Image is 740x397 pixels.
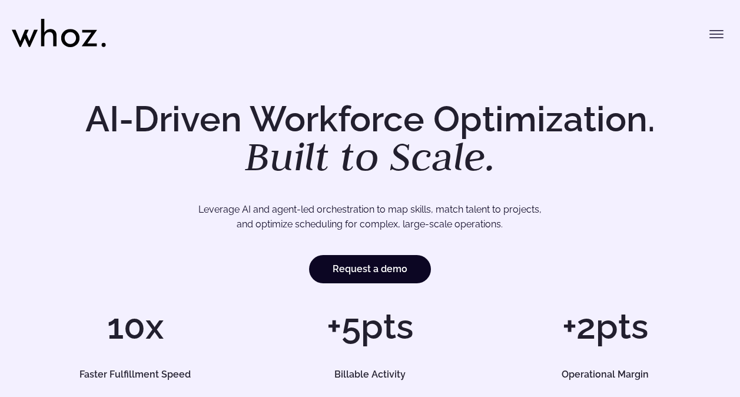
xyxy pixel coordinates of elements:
[705,22,728,46] button: Toggle menu
[258,309,482,344] h1: +5pts
[24,309,247,344] h1: 10x
[493,309,716,344] h1: +2pts
[505,370,705,379] h5: Operational Margin
[270,370,470,379] h5: Billable Activity
[69,101,672,177] h1: AI-Driven Workforce Optimization.
[35,370,235,379] h5: Faster Fulfillment Speed
[245,130,496,182] em: Built to Scale.
[58,202,682,232] p: Leverage AI and agent-led orchestration to map skills, match talent to projects, and optimize sch...
[309,255,431,283] a: Request a demo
